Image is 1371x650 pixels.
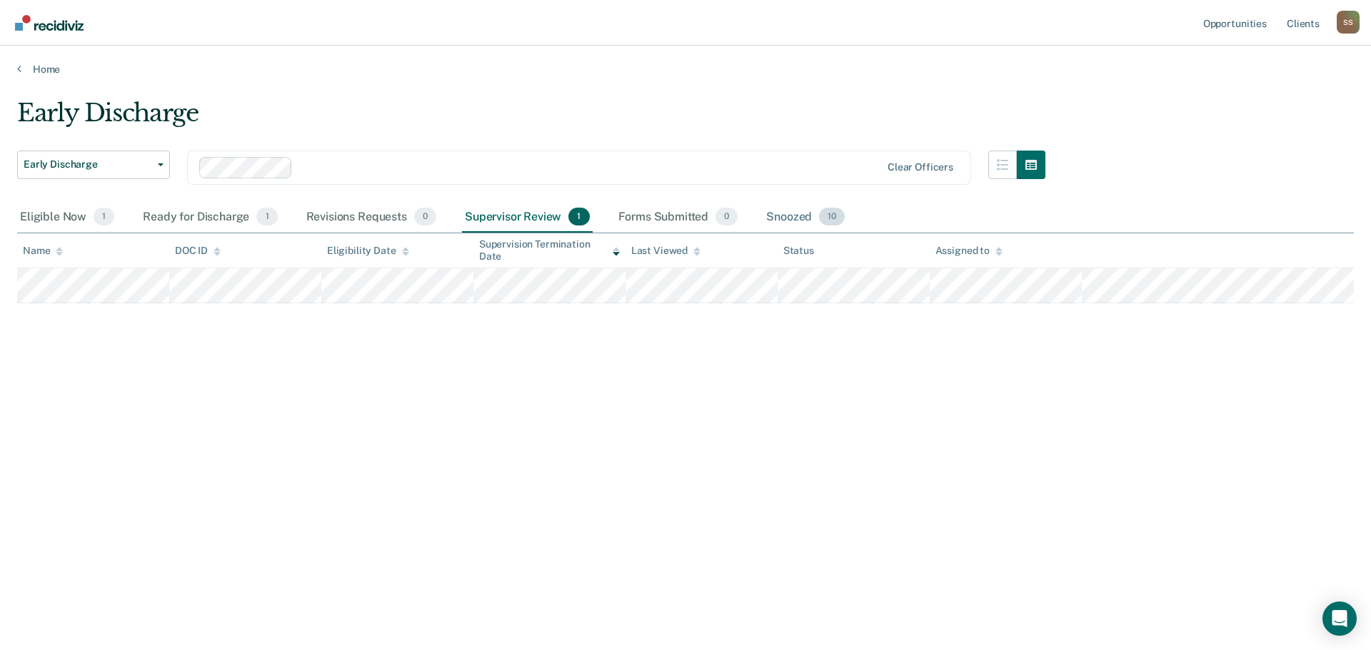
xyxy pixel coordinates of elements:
div: Eligible Now1 [17,202,117,233]
div: Last Viewed [631,245,700,257]
img: Recidiviz [15,15,84,31]
div: Supervisor Review1 [462,202,593,233]
div: Snoozed10 [763,202,848,233]
button: Early Discharge [17,151,170,179]
button: Profile dropdown button [1337,11,1360,34]
div: Open Intercom Messenger [1322,601,1357,636]
div: Name [23,245,63,257]
span: 1 [256,208,277,226]
span: 1 [568,208,589,226]
span: 1 [94,208,114,226]
div: Eligibility Date [327,245,409,257]
div: S S [1337,11,1360,34]
div: Forms Submitted0 [616,202,741,233]
div: Clear officers [888,161,953,173]
span: Early Discharge [24,158,152,171]
div: Ready for Discharge1 [140,202,280,233]
div: Supervision Termination Date [479,238,620,263]
div: Early Discharge [17,98,1045,139]
span: 10 [819,208,845,226]
div: Revisions Requests0 [303,202,439,233]
span: 0 [414,208,436,226]
div: DOC ID [175,245,221,257]
div: Assigned to [935,245,1003,257]
span: 0 [715,208,738,226]
div: Status [783,245,814,257]
a: Home [17,63,1354,76]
